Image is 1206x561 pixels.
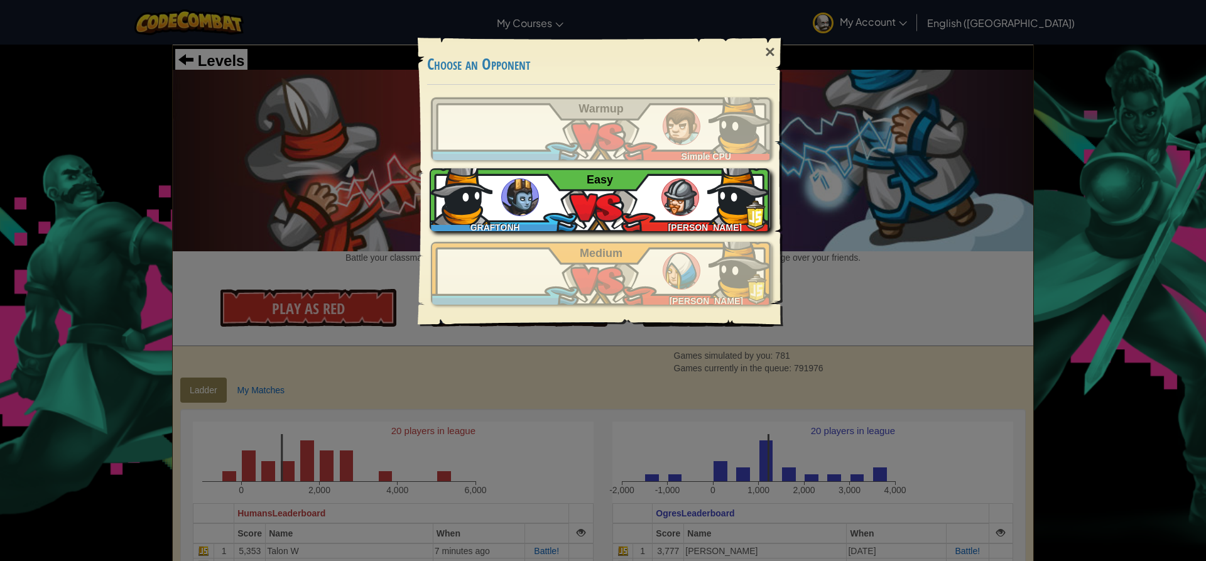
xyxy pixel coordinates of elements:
[431,242,771,305] a: [PERSON_NAME]
[663,252,700,290] img: humans_ladder_medium.png
[668,222,741,232] span: [PERSON_NAME]
[682,151,731,161] span: Simple CPU
[431,97,771,160] a: Simple CPU
[709,236,771,298] img: bVOALgAAAAZJREFUAwC6xeJXyo7EAgAAAABJRU5ErkJggg==
[663,107,700,145] img: humans_ladder_tutorial.png
[579,102,623,115] span: Warmup
[669,296,742,306] span: [PERSON_NAME]
[756,34,785,70] div: ×
[580,247,622,259] span: Medium
[430,162,492,225] img: bVOALgAAAAZJREFUAwC6xeJXyo7EAgAAAABJRU5ErkJggg==
[470,222,519,232] span: GRAFTONH
[501,178,539,216] img: ogres_ladder_easy.png
[661,178,699,216] img: humans_ladder_easy.png
[709,91,771,154] img: bVOALgAAAAZJREFUAwC6xeJXyo7EAgAAAABJRU5ErkJggg==
[431,168,771,231] a: GRAFTONH[PERSON_NAME]
[707,162,770,225] img: bVOALgAAAAZJREFUAwC6xeJXyo7EAgAAAABJRU5ErkJggg==
[587,173,613,186] span: Easy
[427,56,775,73] h3: Choose an Opponent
